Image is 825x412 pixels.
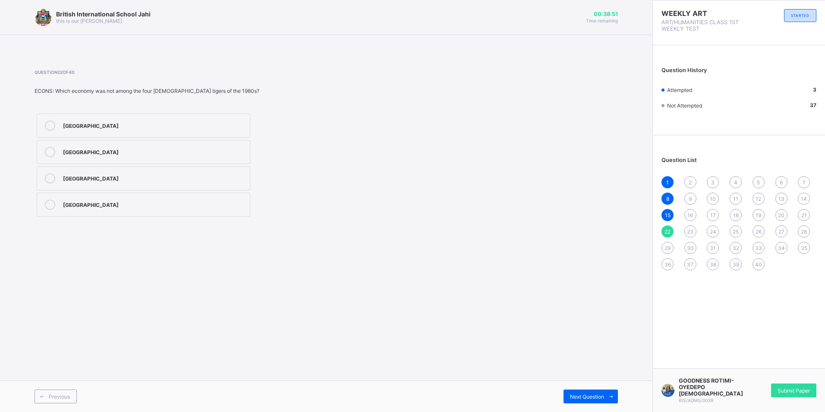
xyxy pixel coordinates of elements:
[803,179,806,186] span: 7
[801,228,807,235] span: 28
[664,228,671,235] span: 22
[756,228,762,235] span: 26
[801,196,807,202] span: 14
[666,196,669,202] span: 8
[733,245,739,251] span: 32
[711,179,715,186] span: 3
[63,120,246,129] div: [GEOGRAPHIC_DATA]
[791,13,809,18] span: STARTED
[756,196,761,202] span: 12
[778,228,784,235] span: 27
[778,196,784,202] span: 13
[778,245,785,251] span: 34
[710,261,716,268] span: 38
[710,228,716,235] span: 24
[733,196,738,202] span: 11
[56,18,122,24] span: this is our [PERSON_NAME]
[63,173,246,182] div: [GEOGRAPHIC_DATA]
[756,212,761,219] span: 19
[667,102,702,109] span: Not Attempted
[710,196,716,202] span: 10
[755,261,762,268] span: 40
[570,393,604,400] span: Next Question
[757,179,760,186] span: 5
[63,147,246,155] div: [GEOGRAPHIC_DATA]
[801,212,807,219] span: 21
[63,200,246,208] div: [GEOGRAPHIC_DATA]
[586,18,618,23] span: Time remaining
[679,398,713,403] span: BIS/ADMS/0038
[687,228,693,235] span: 23
[687,212,693,219] span: 16
[679,377,743,397] span: GOODNESS ROTIMI-OYEDEPO [DEMOGRAPHIC_DATA]
[813,86,816,93] b: 3
[733,212,739,219] span: 18
[666,179,669,186] span: 1
[661,19,739,32] span: ART/HUMANITIES CLASS 1ST WEEKLY TEST
[778,212,784,219] span: 20
[586,11,618,17] span: 00:38:51
[755,245,762,251] span: 33
[35,88,398,94] div: ECONS: Which economy was not among the four [DEMOGRAPHIC_DATA] tigers of the 1980s?
[710,245,716,251] span: 31
[35,70,398,75] span: Question 22 of 40
[665,212,671,219] span: 15
[801,245,807,251] span: 35
[664,245,671,251] span: 29
[661,67,707,73] span: Question History
[49,393,70,400] span: Previous
[810,102,816,108] b: 37
[689,179,692,186] span: 2
[733,261,739,268] span: 39
[778,387,810,394] span: Submit Paper
[687,245,694,251] span: 30
[56,10,151,18] span: British International School Jahi
[689,196,692,202] span: 9
[780,179,783,186] span: 6
[734,179,737,186] span: 4
[710,212,716,219] span: 17
[687,261,693,268] span: 37
[667,87,692,93] span: Attempted
[664,261,671,268] span: 36
[661,9,739,18] span: WEEKLY ART
[733,228,739,235] span: 25
[661,157,697,163] span: Question List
